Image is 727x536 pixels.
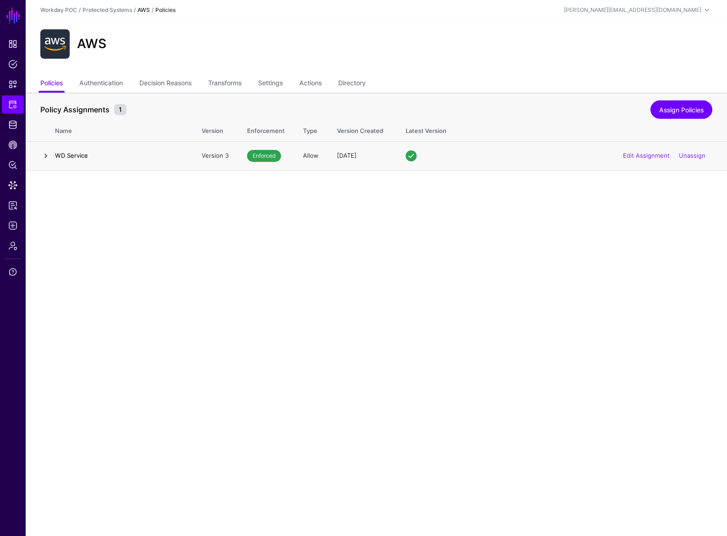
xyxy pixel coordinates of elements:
[2,136,24,154] a: CAEP Hub
[679,152,705,159] a: Unassign
[650,100,712,119] a: Assign Policies
[8,201,17,210] span: Reports
[2,75,24,94] a: Snippets
[294,117,328,141] th: Type
[238,117,294,141] th: Enforcement
[83,6,132,13] a: Protected Systems
[258,75,283,93] a: Settings
[397,117,727,141] th: Latest Version
[2,35,24,53] a: Dashboard
[6,6,21,26] a: SGNL
[2,95,24,114] a: Protected Systems
[8,160,17,170] span: Policy Lens
[8,267,17,276] span: Support
[337,152,357,159] span: [DATE]
[247,150,281,162] span: Enforced
[150,6,155,14] div: /
[8,39,17,49] span: Dashboard
[8,241,17,250] span: Admin
[2,237,24,255] a: Admin
[139,75,192,93] a: Decision Reasons
[338,75,366,93] a: Directory
[8,100,17,109] span: Protected Systems
[8,221,17,230] span: Logs
[193,117,238,141] th: Version
[294,141,328,170] td: Allow
[40,29,70,59] img: svg+xml;base64,PHN2ZyB3aWR0aD0iNjQiIGhlaWdodD0iNjQiIHZpZXdCb3g9IjAgMCA2NCA2NCIgZmlsbD0ibm9uZSIgeG...
[132,6,138,14] div: /
[8,80,17,89] span: Snippets
[193,141,238,170] td: Version 3
[623,152,670,159] a: Edit Assignment
[2,55,24,73] a: Policies
[208,75,242,93] a: Transforms
[79,75,123,93] a: Authentication
[40,75,63,93] a: Policies
[564,6,701,14] div: [PERSON_NAME][EMAIL_ADDRESS][DOMAIN_NAME]
[155,6,176,13] strong: Policies
[38,104,112,115] span: Policy Assignments
[8,120,17,129] span: Identity Data Fabric
[55,151,183,160] h4: WD Service
[299,75,322,93] a: Actions
[8,181,17,190] span: Data Lens
[8,60,17,69] span: Policies
[2,216,24,235] a: Logs
[2,196,24,215] a: Reports
[138,6,150,13] strong: AWS
[40,6,77,13] a: Workday POC
[2,116,24,134] a: Identity Data Fabric
[77,6,83,14] div: /
[114,104,127,115] small: 1
[328,117,397,141] th: Version Created
[2,156,24,174] a: Policy Lens
[2,176,24,194] a: Data Lens
[8,140,17,149] span: CAEP Hub
[77,36,106,52] h2: AWS
[55,117,193,141] th: Name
